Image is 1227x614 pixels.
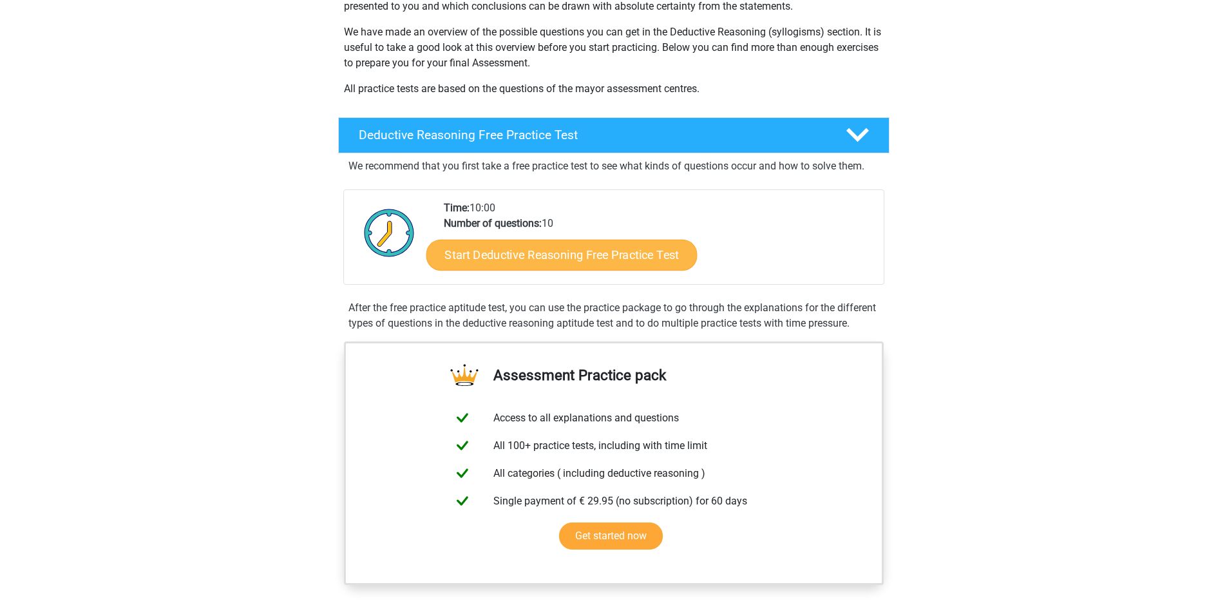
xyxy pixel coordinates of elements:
[344,81,884,97] p: All practice tests are based on the questions of the mayor assessment centres.
[344,24,884,71] p: We have made an overview of the possible questions you can get in the Deductive Reasoning (syllog...
[357,200,422,265] img: Clock
[343,300,884,331] div: After the free practice aptitude test, you can use the practice package to go through the explana...
[434,200,883,284] div: 10:00 10
[426,239,697,270] a: Start Deductive Reasoning Free Practice Test
[359,128,825,142] h4: Deductive Reasoning Free Practice Test
[559,523,663,550] a: Get started now
[348,158,879,174] p: We recommend that you first take a free practice test to see what kinds of questions occur and ho...
[444,217,542,229] b: Number of questions:
[444,202,470,214] b: Time:
[333,117,895,153] a: Deductive Reasoning Free Practice Test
